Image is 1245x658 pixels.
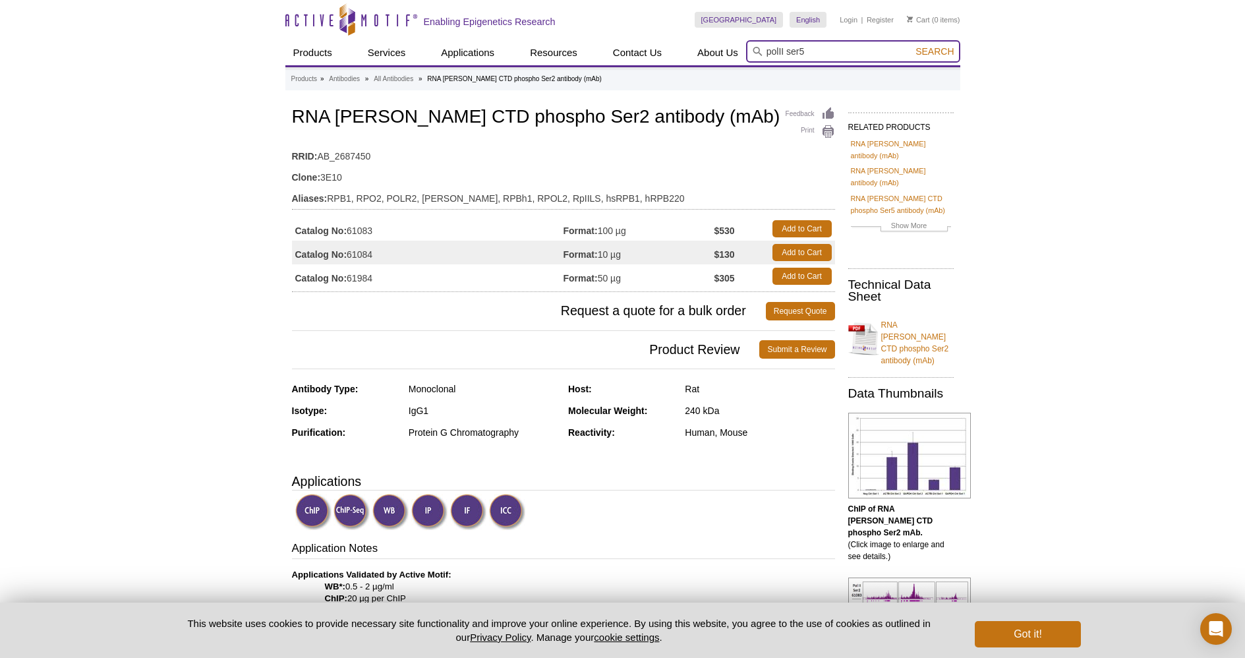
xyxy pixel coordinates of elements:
[292,142,835,164] td: AB_2687450
[568,427,615,438] strong: Reactivity:
[365,75,369,82] li: »
[746,40,960,63] input: Keyword, Cat. No.
[360,40,414,65] a: Services
[320,75,324,82] li: »
[470,632,531,643] a: Privacy Policy
[685,405,834,417] div: 240 kDa
[848,279,954,303] h2: Technical Data Sheet
[295,249,347,260] strong: Catalog No:
[292,570,451,580] b: Applications Validated by Active Motif:
[848,503,954,562] p: (Click image to enlarge and see details.)
[759,340,834,359] a: Submit a Review
[292,241,564,264] td: 61084
[295,272,347,284] strong: Catalog No:
[907,15,930,24] a: Cart
[912,45,958,57] button: Search
[772,244,832,261] a: Add to Cart
[605,40,670,65] a: Contact Us
[568,405,647,416] strong: Molecular Weight:
[292,384,359,394] strong: Antibody Type:
[292,340,760,359] span: Product Review
[433,40,502,65] a: Applications
[419,75,422,82] li: »
[291,73,317,85] a: Products
[568,384,592,394] strong: Host:
[292,185,835,206] td: RPB1, RPO2, POLR2, [PERSON_NAME], RPBh1, RPOL2, RpIILS, hsRPB1, hRPB220
[907,12,960,28] li: (0 items)
[409,427,558,438] div: Protein G Chromatography
[861,12,863,28] li: |
[907,16,913,22] img: Your Cart
[848,311,954,367] a: RNA [PERSON_NAME] CTD phospho Ser2 antibody (mAb)
[915,46,954,57] span: Search
[325,593,347,603] strong: ChIP:
[409,405,558,417] div: IgG1
[714,249,734,260] strong: $130
[292,541,835,559] h3: Application Notes
[851,193,951,216] a: RNA [PERSON_NAME] CTD phospho Ser5 antibody (mAb)
[424,16,556,28] h2: Enabling Epigenetics Research
[685,427,834,438] div: Human, Mouse
[848,112,954,136] h2: RELATED PRODUCTS
[292,427,346,438] strong: Purification:
[295,494,332,530] img: ChIP Validated
[329,73,360,85] a: Antibodies
[685,383,834,395] div: Rat
[564,217,714,241] td: 100 µg
[292,171,321,183] strong: Clone:
[427,75,602,82] li: RNA [PERSON_NAME] CTD phospho Ser2 antibody (mAb)
[292,302,766,320] span: Request a quote for a bulk order
[848,413,971,498] img: RNA pol II CTD phospho Ser2 antibody (mAb) tested by ChIP.
[714,225,734,237] strong: $530
[840,15,857,24] a: Login
[851,220,951,235] a: Show More
[292,107,835,129] h1: RNA [PERSON_NAME] CTD phospho Ser2 antibody (mAb)
[292,164,835,185] td: 3E10
[292,471,835,491] h3: Applications
[522,40,585,65] a: Resources
[564,272,598,284] strong: Format:
[772,268,832,285] a: Add to Cart
[848,504,933,537] b: ChIP of RNA [PERSON_NAME] CTD phospho Ser2 mAb.
[333,494,370,530] img: ChIP-Seq Validated
[594,632,659,643] button: cookie settings
[848,388,954,400] h2: Data Thumbnails
[372,494,409,530] img: Western Blot Validated
[450,494,486,530] img: Immunofluorescence Validated
[564,225,598,237] strong: Format:
[564,249,598,260] strong: Format:
[292,217,564,241] td: 61083
[165,616,954,644] p: This website uses cookies to provide necessary site functionality and improve your online experie...
[851,138,951,162] a: RNA [PERSON_NAME] antibody (mAb)
[714,272,734,284] strong: $305
[867,15,894,24] a: Register
[489,494,525,530] img: Immunocytochemistry Validated
[564,264,714,288] td: 50 µg
[292,150,318,162] strong: RRID:
[292,405,328,416] strong: Isotype:
[848,578,971,645] img: RNA pol II CTD phospho Ser2 antibody (mAb) tested by ChIP-Seq.
[786,107,835,121] a: Feedback
[772,220,832,237] a: Add to Cart
[766,302,835,320] a: Request Quote
[1200,613,1232,645] div: Open Intercom Messenger
[411,494,448,530] img: Immunoprecipitation Validated
[285,40,340,65] a: Products
[292,193,328,204] strong: Aliases:
[790,12,826,28] a: English
[374,73,413,85] a: All Antibodies
[409,383,558,395] div: Monoclonal
[564,241,714,264] td: 10 µg
[786,125,835,139] a: Print
[295,225,347,237] strong: Catalog No:
[851,165,951,189] a: RNA [PERSON_NAME] antibody (mAb)
[975,621,1080,647] button: Got it!
[689,40,746,65] a: About Us
[695,12,784,28] a: [GEOGRAPHIC_DATA]
[292,264,564,288] td: 61984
